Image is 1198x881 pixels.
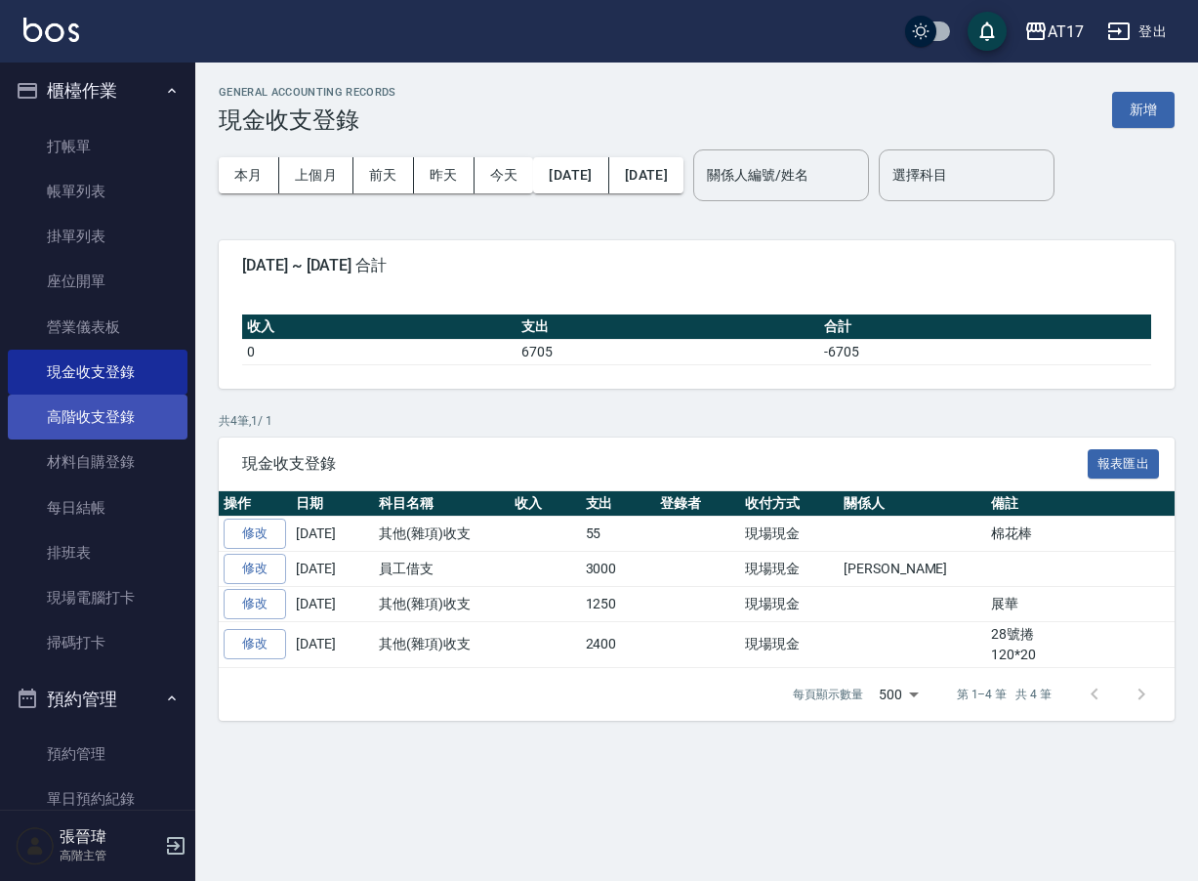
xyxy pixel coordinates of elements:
[655,491,740,517] th: 登錄者
[533,157,608,193] button: [DATE]
[23,18,79,42] img: Logo
[1112,100,1175,118] a: 新增
[291,491,374,517] th: 日期
[353,157,414,193] button: 前天
[1016,12,1092,52] button: AT17
[740,517,839,552] td: 現場現金
[374,621,510,667] td: 其他(雜項)收支
[224,589,286,619] a: 修改
[291,552,374,587] td: [DATE]
[219,412,1175,430] p: 共 4 筆, 1 / 1
[219,157,279,193] button: 本月
[291,621,374,667] td: [DATE]
[219,86,396,99] h2: GENERAL ACCOUNTING RECORDS
[957,686,1052,703] p: 第 1–4 筆 共 4 筆
[871,668,926,721] div: 500
[581,491,656,517] th: 支出
[242,339,516,364] td: 0
[60,847,159,864] p: 高階主管
[740,552,839,587] td: 現場現金
[1048,20,1084,44] div: AT17
[1088,449,1160,480] button: 報表匯出
[374,491,510,517] th: 科目名稱
[516,339,819,364] td: 6705
[581,517,656,552] td: 55
[224,519,286,549] a: 修改
[8,674,187,725] button: 預約管理
[8,214,187,259] a: 掛單列表
[516,315,819,340] th: 支出
[374,517,510,552] td: 其他(雜項)收支
[8,530,187,575] a: 排班表
[740,621,839,667] td: 現場現金
[242,454,1088,474] span: 現金收支登錄
[219,106,396,134] h3: 現金收支登錄
[8,440,187,484] a: 材料自購登錄
[8,169,187,214] a: 帳單列表
[793,686,863,703] p: 每頁顯示數量
[242,256,1151,275] span: [DATE] ~ [DATE] 合計
[8,485,187,530] a: 每日結帳
[510,491,581,517] th: 收入
[1088,453,1160,472] a: 報表匯出
[8,776,187,821] a: 單日預約紀錄
[8,395,187,440] a: 高階收支登錄
[219,491,291,517] th: 操作
[740,586,839,621] td: 現場現金
[8,259,187,304] a: 座位開單
[609,157,683,193] button: [DATE]
[16,826,55,865] img: Person
[581,586,656,621] td: 1250
[291,517,374,552] td: [DATE]
[224,554,286,584] a: 修改
[1099,14,1175,50] button: 登出
[374,552,510,587] td: 員工借支
[60,827,159,847] h5: 張晉瑋
[475,157,534,193] button: 今天
[819,339,1151,364] td: -6705
[242,315,516,340] th: 收入
[8,575,187,620] a: 現場電腦打卡
[374,586,510,621] td: 其他(雜項)收支
[8,65,187,116] button: 櫃檯作業
[8,620,187,665] a: 掃碼打卡
[8,350,187,395] a: 現金收支登錄
[581,552,656,587] td: 3000
[968,12,1007,51] button: save
[414,157,475,193] button: 昨天
[279,157,353,193] button: 上個月
[8,305,187,350] a: 營業儀表板
[839,491,986,517] th: 關係人
[224,629,286,659] a: 修改
[8,732,187,776] a: 預約管理
[8,124,187,169] a: 打帳單
[839,552,986,587] td: [PERSON_NAME]
[1112,92,1175,128] button: 新增
[740,491,839,517] th: 收付方式
[581,621,656,667] td: 2400
[819,315,1151,340] th: 合計
[291,586,374,621] td: [DATE]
